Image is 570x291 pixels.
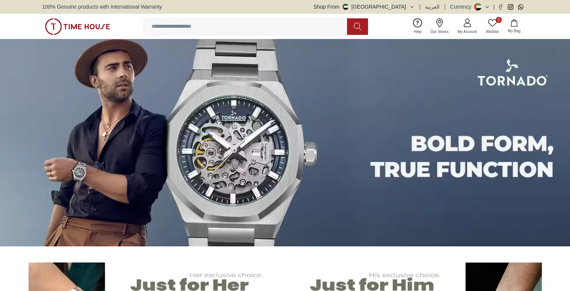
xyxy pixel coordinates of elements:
[419,3,421,10] span: |
[505,28,524,34] span: My Bag
[42,3,162,10] span: 100% Genuine products with International Warranty
[444,3,446,10] span: |
[45,18,110,35] img: ...
[411,29,425,34] span: Help
[409,17,426,36] a: Help
[450,3,474,10] div: Currency
[483,29,502,34] span: Wishlist
[425,3,440,10] button: العربية
[496,17,502,23] span: 0
[428,29,452,34] span: Our Stores
[508,4,513,10] a: Instagram
[503,18,525,35] button: My Bag
[482,17,503,36] a: 0Wishlist
[493,3,495,10] span: |
[498,4,503,10] a: Facebook
[426,17,453,36] a: Our Stores
[455,29,480,34] span: My Account
[518,4,524,10] a: Whatsapp
[314,3,415,10] button: Shop From[GEOGRAPHIC_DATA]
[343,4,349,10] img: United Arab Emirates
